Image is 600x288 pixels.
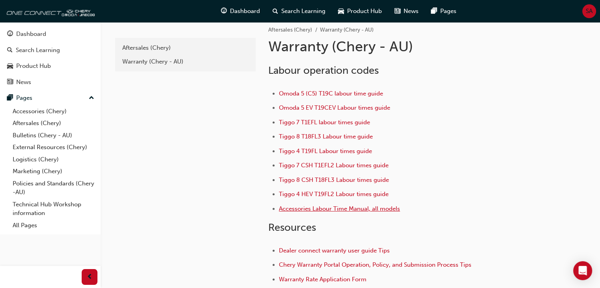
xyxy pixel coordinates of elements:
[89,93,94,103] span: up-icon
[279,119,370,126] a: Tiggo 7 T1EFL labour times guide
[16,94,32,103] div: Pages
[4,3,95,19] img: oneconnect
[338,6,344,16] span: car-icon
[3,27,97,41] a: Dashboard
[230,7,260,16] span: Dashboard
[279,261,471,268] a: Chery Warranty Portal Operation, Policy, and Submission Process Tips
[7,95,13,102] span: pages-icon
[279,176,389,183] a: Tiggo 8 CSH T18FL3 Labour times guide
[404,7,419,16] span: News
[87,272,93,282] span: prev-icon
[279,90,383,97] a: Omoda 5 (C5) T19C labour time guide
[9,141,97,153] a: External Resources (Chery)
[347,7,382,16] span: Product Hub
[279,162,389,169] a: Tiggo 7 CSH T1EFL2 Labour times guide
[118,41,252,55] a: Aftersales (Chery)
[268,221,316,234] span: Resources
[279,247,390,254] a: Dealer connect warranty user guide Tips
[388,3,425,19] a: news-iconNews
[16,46,60,55] div: Search Learning
[431,6,437,16] span: pages-icon
[573,261,592,280] div: Open Intercom Messenger
[281,7,325,16] span: Search Learning
[268,38,527,55] h1: Warranty (Chery - AU)
[9,105,97,118] a: Accessories (Chery)
[16,30,46,39] div: Dashboard
[9,165,97,178] a: Marketing (Chery)
[273,6,278,16] span: search-icon
[9,219,97,232] a: All Pages
[268,64,379,77] span: Labour operation codes
[9,129,97,142] a: Bulletins (Chery - AU)
[332,3,388,19] a: car-iconProduct Hub
[7,31,13,38] span: guage-icon
[3,91,97,105] button: Pages
[582,4,596,18] button: SA
[3,25,97,91] button: DashboardSearch LearningProduct HubNews
[425,3,463,19] a: pages-iconPages
[221,6,227,16] span: guage-icon
[122,57,249,66] div: Warranty (Chery - AU)
[9,117,97,129] a: Aftersales (Chery)
[122,43,249,52] div: Aftersales (Chery)
[279,104,390,111] a: Omoda 5 EV T19CEV Labour times guide
[279,191,389,198] a: Tiggo 4 HEV T19FL2 Labour times guide
[279,276,366,283] a: Warranty Rate Application Form
[3,43,97,58] a: Search Learning
[9,153,97,166] a: Logistics (Chery)
[7,63,13,70] span: car-icon
[9,178,97,198] a: Policies and Standards (Chery -AU)
[268,26,312,33] a: Aftersales (Chery)
[16,78,31,87] div: News
[7,79,13,86] span: news-icon
[215,3,266,19] a: guage-iconDashboard
[320,26,374,35] li: Warranty (Chery - AU)
[118,55,252,69] a: Warranty (Chery - AU)
[266,3,332,19] a: search-iconSearch Learning
[279,148,372,155] a: Tiggo 4 T19FL Labour times guide
[440,7,456,16] span: Pages
[394,6,400,16] span: news-icon
[9,198,97,219] a: Technical Hub Workshop information
[7,47,13,54] span: search-icon
[3,75,97,90] a: News
[586,7,593,16] span: SA
[3,59,97,73] a: Product Hub
[279,205,400,212] a: Accessories Labour Time Manual, all models
[16,62,51,71] div: Product Hub
[279,133,373,140] a: Tiggo 8 T18FL3 Labour time guide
